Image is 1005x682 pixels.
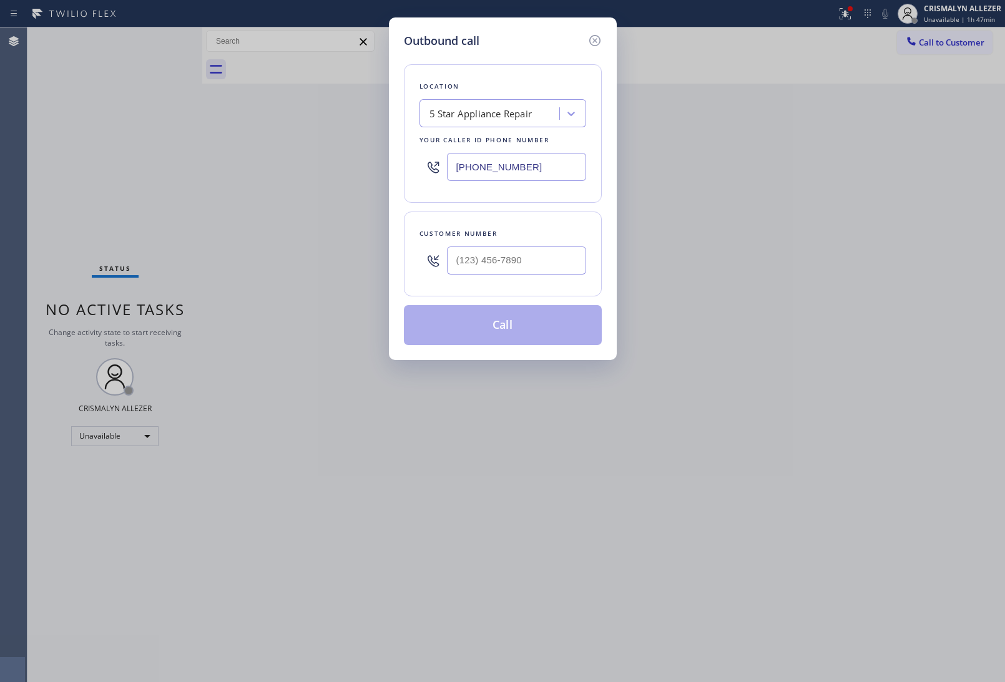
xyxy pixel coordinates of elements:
[404,305,602,345] button: Call
[447,246,586,275] input: (123) 456-7890
[447,153,586,181] input: (123) 456-7890
[419,134,586,147] div: Your caller id phone number
[419,227,586,240] div: Customer number
[419,80,586,93] div: Location
[404,32,479,49] h5: Outbound call
[429,107,532,121] div: 5 Star Appliance Repair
